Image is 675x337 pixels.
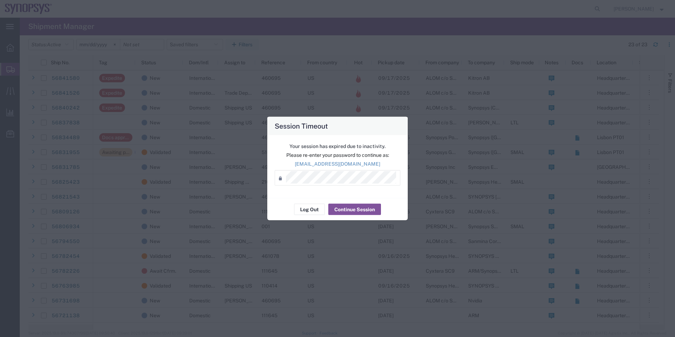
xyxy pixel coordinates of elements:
[275,160,400,168] p: [EMAIL_ADDRESS][DOMAIN_NAME]
[275,152,400,159] p: Please re-enter your password to continue as:
[275,143,400,150] p: Your session has expired due to inactivity.
[328,204,381,215] button: Continue Session
[275,121,328,131] h4: Session Timeout
[294,204,325,215] button: Log Out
